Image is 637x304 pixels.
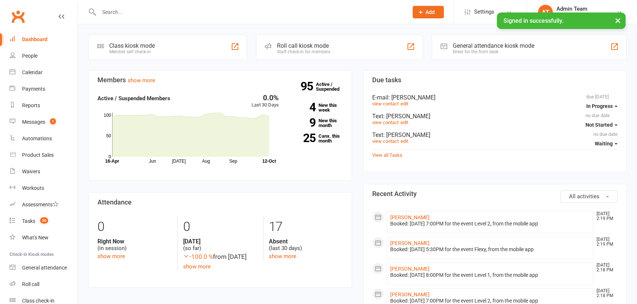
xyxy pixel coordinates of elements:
div: Roll call kiosk mode [277,42,330,49]
div: Text [372,131,618,138]
div: Booked: [DATE] 7:00PM for the event Level 2, from the mobile app [390,221,590,227]
a: Dashboard [10,31,78,48]
div: Class kiosk mode [109,42,155,49]
div: Last 30 Days [252,94,279,109]
div: 0 [97,216,172,238]
div: from [DATE] [183,252,257,262]
a: view contact [372,138,399,144]
button: In Progress [586,99,618,113]
a: Product Sales [10,147,78,163]
div: Booked: [DATE] 7:00PM for the event Level 2, from the mobile app [390,298,590,304]
div: Calendar [22,69,43,75]
div: 17 [269,216,343,238]
strong: [DATE] [183,238,257,245]
div: Admin Team [556,6,592,12]
span: : [PERSON_NAME] [383,113,430,120]
div: General attendance [22,265,67,271]
a: [PERSON_NAME] [390,266,430,272]
a: Calendar [10,64,78,81]
span: In Progress [586,103,613,109]
a: Reports [10,97,78,114]
div: Tasks [22,218,35,224]
a: 9New this month [290,118,343,128]
a: Messages 1 [10,114,78,130]
time: [DATE] 2:19 PM [593,211,617,221]
time: [DATE] 2:18 PM [593,289,617,298]
a: 25Canx. this month [290,134,343,143]
div: 0.0% [252,94,279,101]
strong: 4 [290,102,316,113]
div: Messages [22,119,45,125]
div: Great for the front desk [453,49,534,54]
span: Signed in successfully. [503,17,563,24]
a: view contact [372,120,399,125]
div: Staff check-in for members [277,49,330,54]
span: Settings [474,4,494,20]
a: edit [401,120,408,125]
div: Payments [22,86,45,92]
a: Workouts [10,180,78,196]
a: [PERSON_NAME] [390,214,430,220]
div: (last 30 days) [269,238,343,252]
a: edit [401,101,408,106]
a: Automations [10,130,78,147]
div: Reports [22,102,40,108]
span: : [PERSON_NAME] [383,131,430,138]
a: Payments [10,81,78,97]
button: Not Started [586,118,618,131]
span: 30 [40,217,48,224]
div: Automations [22,135,52,141]
input: Search... [97,7,403,17]
div: E-mail [372,94,618,101]
button: All activities [561,190,618,203]
div: Booked: [DATE] 5:30PM for the event Flexy, from the mobile app [390,246,590,253]
a: Tasks 30 [10,213,78,229]
div: Class check-in [22,298,54,304]
div: AT [538,5,553,19]
a: What's New [10,229,78,246]
a: Clubworx [9,7,27,26]
span: Add [426,9,435,15]
a: show more [97,253,125,260]
div: 0 [183,216,257,238]
button: × [611,12,624,28]
span: -100.0 % [183,253,213,260]
strong: Right Now [97,238,172,245]
span: Not Started [586,122,613,128]
h3: Attendance [97,199,343,206]
a: view contact [372,101,399,106]
a: show more [128,77,155,84]
div: Assessments [22,202,58,207]
a: General attendance kiosk mode [10,260,78,276]
a: View all Tasks [372,152,402,158]
a: 4New this week [290,103,343,112]
strong: Absent [269,238,343,245]
div: Booked: [DATE] 8:00PM for the event Level 1, from the mobile app [390,272,590,278]
div: Workouts [22,185,44,191]
a: Roll call [10,276,78,293]
strong: Active / Suspended Members [97,95,170,102]
button: Add [413,6,444,18]
a: [PERSON_NAME] [390,240,430,246]
strong: 95 [300,81,316,92]
a: 95Active / Suspended [316,76,348,97]
a: show more [269,253,296,260]
button: Waiting [595,137,618,150]
time: [DATE] 2:18 PM [593,263,617,272]
a: [PERSON_NAME] [390,292,430,297]
div: Roll call [22,281,39,287]
a: edit [401,138,408,144]
h3: Recent Activity [372,190,618,198]
h3: Due tasks [372,76,618,84]
div: (so far) [183,238,257,252]
a: show more [183,263,211,270]
span: Waiting [595,141,613,146]
div: (in session) [97,238,172,252]
div: Diamond Dance [556,12,592,19]
a: Assessments [10,196,78,213]
div: Dashboard [22,36,47,42]
span: All activities [569,193,599,200]
div: What's New [22,235,49,240]
a: People [10,48,78,64]
strong: 25 [290,133,316,144]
